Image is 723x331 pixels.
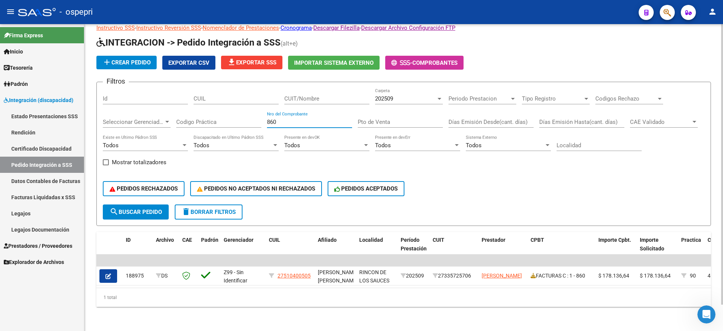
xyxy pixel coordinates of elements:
[136,24,201,31] a: Instructivo Reversión SSS
[433,237,444,243] span: CUIT
[412,59,458,66] span: Comprobantes
[401,272,427,280] div: 202509
[103,142,119,149] span: Todos
[96,56,157,69] button: Crear Pedido
[375,95,393,102] span: 202509
[385,56,464,70] button: -Comprobantes
[4,47,23,56] span: Inicio
[278,273,311,279] span: 27510400505
[103,76,129,87] h3: Filtros
[318,269,358,293] span: [PERSON_NAME] [PERSON_NAME] , -
[595,95,656,102] span: Codigos Rechazo
[110,209,162,215] span: Buscar Pedido
[102,58,111,67] mat-icon: add
[4,64,33,72] span: Tesorería
[201,237,218,243] span: Padrón
[398,232,430,265] datatable-header-cell: Período Prestación
[203,24,279,31] a: Nomenclador de Prestaciones
[194,142,209,149] span: Todos
[595,232,637,265] datatable-header-cell: Importe Cpbt.
[59,4,93,20] span: - ospepri
[640,237,664,252] span: Importe Solicitado
[356,232,398,265] datatable-header-cell: Localidad
[112,158,166,167] span: Mostrar totalizadores
[678,232,705,265] datatable-header-cell: Practica
[328,181,405,196] button: PEDIDOS ACEPTADOS
[598,273,629,279] span: $ 178.136,64
[102,59,151,66] span: Crear Pedido
[281,40,298,47] span: (alt+e)
[375,142,391,149] span: Todos
[269,237,280,243] span: CUIL
[96,37,281,48] span: INTEGRACION -> Pedido Integración a SSS
[681,237,701,243] span: Practica
[156,272,176,280] div: DS
[334,185,398,192] span: PEDIDOS ACEPTADOS
[224,237,253,243] span: Gerenciador
[110,207,119,216] mat-icon: search
[182,237,192,243] span: CAE
[182,209,236,215] span: Borrar Filtros
[197,185,315,192] span: PEDIDOS NO ACEPTADOS NI RECHAZADOS
[103,119,164,125] span: Seleccionar Gerenciador
[153,232,179,265] datatable-header-cell: Archivo
[110,185,178,192] span: PEDIDOS RECHAZADOS
[103,204,169,220] button: Buscar Pedido
[288,56,380,70] button: Importar Sistema Externo
[482,237,505,243] span: Prestador
[598,237,631,243] span: Importe Cpbt.
[227,58,236,67] mat-icon: file_download
[318,237,337,243] span: Afiliado
[708,7,717,16] mat-icon: person
[361,24,455,31] a: Descargar Archivo Configuración FTP
[697,305,715,323] iframe: Intercom live chat
[313,24,360,31] a: Descargar Filezilla
[637,232,678,265] datatable-header-cell: Importe Solicitado
[448,95,509,102] span: Periodo Prestacion
[522,95,583,102] span: Tipo Registro
[708,273,711,279] span: 4
[640,273,671,279] span: $ 178.136,64
[103,181,185,196] button: PEDIDOS RECHAZADOS
[198,232,221,265] datatable-header-cell: Padrón
[179,232,198,265] datatable-header-cell: CAE
[531,237,544,243] span: CPBT
[126,272,150,280] div: 188975
[4,258,64,266] span: Explorador de Archivos
[175,204,243,220] button: Borrar Filtros
[266,232,315,265] datatable-header-cell: CUIL
[630,119,691,125] span: CAE Validado
[190,181,322,196] button: PEDIDOS NO ACEPTADOS NI RECHAZADOS
[281,24,312,31] a: Cronograma
[4,31,43,40] span: Firma Express
[156,237,174,243] span: Archivo
[96,24,711,32] p: - - - - -
[123,232,153,265] datatable-header-cell: ID
[162,56,215,70] button: Exportar CSV
[690,273,696,279] span: 90
[96,288,711,307] div: 1 total
[4,242,72,250] span: Prestadores / Proveedores
[6,7,15,16] mat-icon: menu
[126,237,131,243] span: ID
[227,59,276,66] span: Exportar SSS
[391,59,412,66] span: -
[284,142,300,149] span: Todos
[359,269,389,284] span: RINCON DE LOS SAUCES
[182,207,191,216] mat-icon: delete
[528,232,595,265] datatable-header-cell: CPBT
[168,59,209,66] span: Exportar CSV
[433,272,476,280] div: 27335725706
[482,273,522,279] span: [PERSON_NAME]
[294,59,374,66] span: Importar Sistema Externo
[315,232,356,265] datatable-header-cell: Afiliado
[4,80,28,88] span: Padrón
[221,232,266,265] datatable-header-cell: Gerenciador
[531,272,592,280] div: FACTURAS C : 1 - 860
[221,56,282,69] button: Exportar SSS
[466,142,482,149] span: Todos
[224,269,247,284] span: Z99 - Sin Identificar
[401,237,427,252] span: Período Prestación
[479,232,528,265] datatable-header-cell: Prestador
[430,232,479,265] datatable-header-cell: CUIT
